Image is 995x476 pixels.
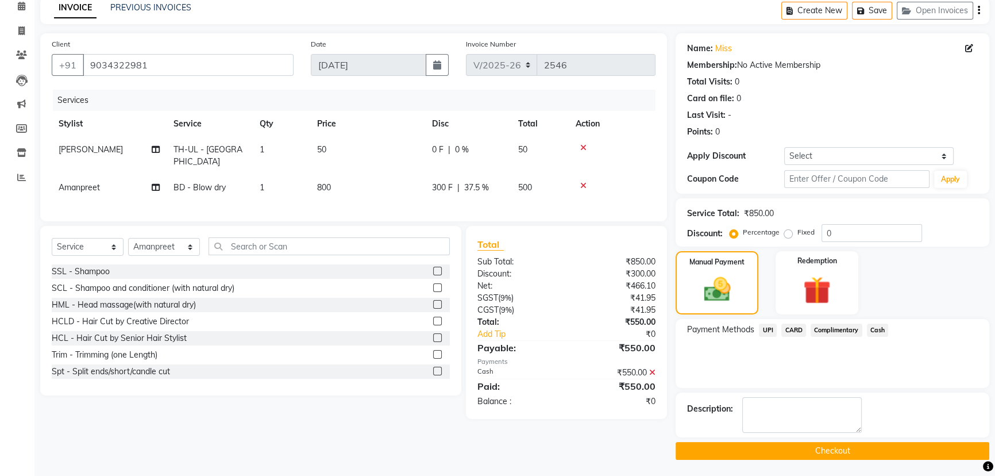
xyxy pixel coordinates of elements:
span: | [448,144,450,156]
span: Payment Methods [687,324,754,336]
th: Total [511,111,569,137]
span: CGST [477,305,499,315]
label: Manual Payment [689,257,745,267]
div: ₹550.00 [566,367,664,379]
div: Balance : [469,396,566,408]
div: ( ) [469,292,566,304]
input: Enter Offer / Coupon Code [784,170,930,188]
span: UPI [759,324,777,337]
span: SGST [477,293,498,303]
img: _cash.svg [696,274,739,305]
div: Spt - Split ends/short/candle cut [52,366,170,378]
div: Last Visit: [687,109,726,121]
div: 0 [736,93,741,105]
div: ₹550.00 [566,316,664,328]
span: BD - Blow dry [173,182,226,193]
div: ₹300.00 [566,268,664,280]
button: Create New [781,2,847,20]
div: No Active Membership [687,59,978,71]
div: Card on file: [687,93,734,105]
label: Date [311,39,326,49]
div: Net: [469,280,566,292]
span: 50 [518,144,527,155]
label: Percentage [743,227,780,237]
span: Total [477,239,504,251]
span: Complimentary [811,324,862,337]
div: ₹41.95 [566,292,664,304]
div: Description: [687,403,733,415]
div: Trim - Trimming (one Length) [52,349,157,361]
div: 0 [715,126,720,138]
div: HML - Head massage(with natural dry) [52,299,196,311]
span: 500 [518,182,532,193]
button: Open Invoices [897,2,973,20]
span: 9% [501,305,512,314]
div: ₹41.95 [566,304,664,316]
div: ₹550.00 [566,379,664,393]
span: 1 [260,144,264,155]
input: Search by Name/Mobile/Email/Code [83,54,294,76]
img: _gift.svg [795,273,839,308]
label: Invoice Number [466,39,516,49]
label: Client [52,39,70,49]
div: Total Visits: [687,76,732,88]
div: Total: [469,316,566,328]
div: Apply Discount [687,150,784,162]
div: ₹850.00 [566,256,664,268]
a: Add Tip [469,328,583,340]
div: Payments [477,357,656,367]
span: [PERSON_NAME] [59,144,123,155]
div: ( ) [469,304,566,316]
div: Discount: [469,268,566,280]
div: Services [53,90,664,111]
div: ₹0 [583,328,664,340]
button: +91 [52,54,84,76]
span: 50 [317,144,326,155]
span: 1 [260,182,264,193]
th: Qty [253,111,310,137]
th: Service [167,111,253,137]
div: SSL - Shampoo [52,266,110,278]
input: Search or Scan [209,237,450,255]
th: Stylist [52,111,167,137]
button: Apply [934,171,967,188]
div: - [728,109,731,121]
th: Price [310,111,425,137]
div: SCL - Shampoo and conditioner (with natural dry) [52,282,234,294]
div: ₹0 [566,396,664,408]
div: 0 [735,76,739,88]
div: Paid: [469,379,566,393]
div: Discount: [687,228,723,240]
div: Payable: [469,341,566,355]
label: Redemption [797,256,837,266]
a: Miss [715,43,732,55]
label: Fixed [797,227,815,237]
span: 9% [500,293,511,302]
div: Name: [687,43,713,55]
span: 800 [317,182,331,193]
span: 0 F [432,144,443,156]
div: Coupon Code [687,173,784,185]
div: HCL - Hair Cut by Senior Hair Stylist [52,332,187,344]
div: ₹466.10 [566,280,664,292]
span: 37.5 % [464,182,489,194]
th: Action [569,111,655,137]
div: Membership: [687,59,737,71]
span: | [457,182,460,194]
th: Disc [425,111,511,137]
span: TH-UL - [GEOGRAPHIC_DATA] [173,144,242,167]
div: ₹850.00 [744,208,774,220]
span: Amanpreet [59,182,100,193]
span: CARD [781,324,806,337]
div: HCLD - Hair Cut by Creative Director [52,316,189,328]
div: ₹550.00 [566,341,664,355]
div: Points: [687,126,713,138]
div: Cash [469,367,566,379]
span: 0 % [455,144,469,156]
button: Checkout [676,442,989,460]
span: Cash [867,324,889,337]
div: Sub Total: [469,256,566,268]
button: Save [852,2,892,20]
span: 300 F [432,182,453,194]
div: Service Total: [687,208,739,220]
